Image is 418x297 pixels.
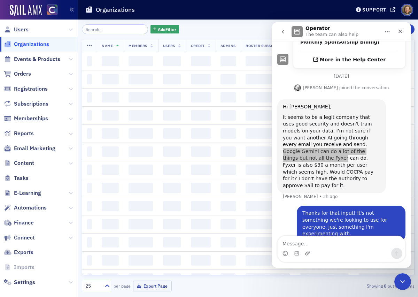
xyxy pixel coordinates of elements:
span: ‌ [87,110,92,121]
textarea: Message… [6,214,133,226]
span: More in the Help Center [48,35,114,40]
span: ‌ [129,74,153,84]
span: Automations [14,204,47,212]
span: ‌ [163,201,181,211]
span: ‌ [220,255,236,266]
span: ‌ [129,237,153,247]
span: ‌ [246,146,290,157]
span: ‌ [191,255,211,266]
span: ‌ [220,201,236,211]
span: ‌ [191,165,211,175]
span: ‌ [220,74,236,84]
div: Thanks for that input! It's not something we're looking to use for everyone, just something I'm e... [25,183,134,219]
span: ‌ [163,92,181,102]
span: Memberships [14,115,48,122]
span: ‌ [102,201,119,211]
span: ‌ [87,273,92,284]
a: Reports [4,130,34,137]
span: ‌ [246,219,290,229]
span: ‌ [220,273,236,284]
span: ‌ [163,273,181,284]
span: ‌ [220,219,236,229]
span: ‌ [163,219,181,229]
span: ‌ [246,110,290,121]
span: ‌ [129,56,153,66]
span: ‌ [102,219,119,229]
span: ‌ [102,183,119,193]
span: ‌ [87,255,92,266]
span: ‌ [191,56,211,66]
span: ‌ [246,128,290,139]
span: ‌ [129,165,153,175]
a: Imports [4,264,34,271]
span: Users [14,26,29,33]
div: Hi [PERSON_NAME], [11,81,109,88]
iframe: Intercom live chat [272,22,411,268]
span: Add Filter [158,26,176,32]
span: ‌ [358,273,405,284]
div: It seems to be a legit company that uses good security and doesn't train models on your data. I'm... [11,92,109,167]
h1: Organizations [96,6,135,14]
span: ‌ [220,56,236,66]
span: Name [102,43,113,48]
span: ‌ [300,273,349,284]
a: Organizations [4,40,49,48]
button: Emoji picker [11,228,16,234]
span: ‌ [220,146,236,157]
span: Content [14,159,34,167]
input: Search… [82,24,148,34]
span: ‌ [246,165,290,175]
a: E-Learning [4,189,41,197]
span: ‌ [163,255,181,266]
a: Finance [4,219,34,227]
span: ‌ [129,92,153,102]
span: ‌ [87,183,92,193]
a: Registrations [4,85,48,93]
span: ‌ [87,237,92,247]
span: ‌ [102,165,119,175]
span: ‌ [246,92,290,102]
span: ‌ [102,92,119,102]
span: Events & Products [14,55,60,63]
iframe: Intercom live chat [394,273,411,290]
span: ‌ [129,128,153,139]
span: ‌ [87,128,92,139]
span: ‌ [191,110,211,121]
span: ‌ [129,219,153,229]
span: ‌ [163,74,181,84]
span: Users [163,43,175,48]
span: ‌ [191,237,211,247]
button: Send a message… [119,226,131,237]
div: Support [362,7,386,13]
a: Events & Products [4,55,60,63]
div: [PERSON_NAME] • 3h ago [11,172,66,176]
span: ‌ [163,165,181,175]
span: ‌ [246,255,290,266]
span: ‌ [129,146,153,157]
span: Credit [191,43,205,48]
span: ‌ [220,128,236,139]
span: ‌ [87,201,92,211]
a: Content [4,159,34,167]
div: Lindsay says… [6,183,134,224]
span: Connect [14,234,35,242]
span: ‌ [87,74,92,84]
span: Settings [14,279,35,286]
a: More in the Help Center [22,29,133,46]
a: SailAMX [10,5,42,16]
span: Email Marketing [14,145,55,152]
span: ‌ [129,255,153,266]
span: ‌ [191,74,211,84]
span: ‌ [87,219,92,229]
span: Imports [14,264,34,271]
div: 25 [85,282,101,290]
div: Showing out of items [308,283,414,289]
span: Members [129,43,147,48]
span: Reports [14,130,34,137]
a: Settings [4,279,35,286]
